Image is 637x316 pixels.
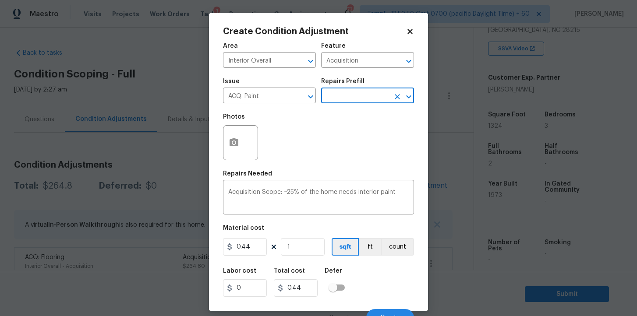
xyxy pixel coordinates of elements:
[359,238,381,256] button: ft
[223,268,256,274] h5: Labor cost
[391,91,403,103] button: Clear
[223,78,240,84] h5: Issue
[304,55,317,67] button: Open
[223,27,406,36] h2: Create Condition Adjustment
[223,225,264,231] h5: Material cost
[381,238,414,256] button: count
[274,268,305,274] h5: Total cost
[223,171,272,177] h5: Repairs Needed
[325,268,342,274] h5: Defer
[321,43,346,49] h5: Feature
[304,91,317,103] button: Open
[223,114,245,120] h5: Photos
[403,55,415,67] button: Open
[403,91,415,103] button: Open
[223,43,238,49] h5: Area
[228,189,409,207] textarea: Acquisition Scope: ~25% of the home needs interior paint
[332,238,359,256] button: sqft
[321,78,365,84] h5: Repairs Prefill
